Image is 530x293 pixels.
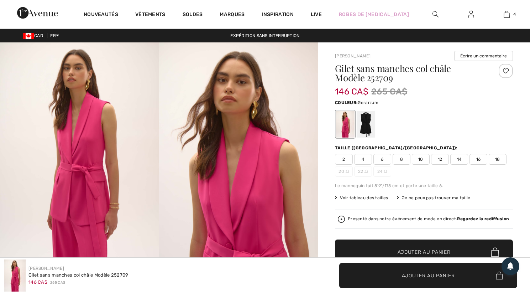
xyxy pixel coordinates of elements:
[457,216,509,221] strong: Regardez la rediffusion
[220,11,245,19] a: Marques
[373,166,391,177] span: 24
[489,10,524,19] a: 4
[358,100,378,105] span: Geranium
[28,272,128,279] div: Gilet sans manches col châle Modèle 252709
[469,154,487,165] span: 16
[431,154,449,165] span: 12
[450,154,468,165] span: 14
[513,11,516,17] span: 4
[335,154,353,165] span: 2
[371,85,407,98] span: 265 CA$
[183,11,203,19] a: Soldes
[364,170,368,173] img: ring-m.svg
[354,166,372,177] span: 22
[335,64,483,82] h1: Gilet sans manches col châle Modèle 252709
[17,6,58,20] img: 1ère Avenue
[462,10,480,19] a: Se connecter
[489,154,507,165] span: 18
[50,280,65,286] span: 265 CA$
[348,217,509,221] div: Presenté dans notre événement de mode en direct.
[335,183,513,189] div: Le mannequin fait 5'9"/175 cm et porte une taille 6.
[335,145,459,151] div: Taille ([GEOGRAPHIC_DATA]/[GEOGRAPHIC_DATA]):
[135,11,166,19] a: Vêtements
[496,272,503,279] img: Bag.svg
[23,33,34,39] img: Canadian Dollar
[504,10,510,19] img: Mon panier
[485,240,523,257] iframe: Ouvre un widget dans lequel vous pouvez trouver plus d’informations
[28,279,47,285] span: 146 CA$
[412,154,430,165] span: 10
[336,111,355,138] div: Geranium
[357,111,375,138] div: Noir
[339,263,517,288] button: Ajouter au panier
[339,11,409,18] a: Robes de [MEDICAL_DATA]
[338,216,345,223] img: Regardez la rediffusion
[335,53,371,58] a: [PERSON_NAME]
[384,170,387,173] img: ring-m.svg
[335,195,388,201] span: Voir tableau des tailles
[398,248,451,256] span: Ajouter au panier
[454,51,513,61] button: Écrire un commentaire
[23,33,46,38] span: CAD
[335,166,353,177] span: 20
[432,10,439,19] img: recherche
[159,42,318,281] img: Gilet Sans Manches Col Ch&acirc;le mod&egrave;le 252709. 2
[335,100,358,105] span: Couleur:
[28,266,64,271] a: [PERSON_NAME]
[84,11,118,19] a: Nouveautés
[346,170,349,173] img: ring-m.svg
[373,154,391,165] span: 6
[335,79,368,97] span: 146 CA$
[393,154,410,165] span: 8
[402,272,455,279] span: Ajouter au panier
[262,11,294,19] span: Inspiration
[354,154,372,165] span: 4
[335,240,513,264] button: Ajouter au panier
[50,33,59,38] span: FR
[397,195,471,201] div: Je ne peux pas trouver ma taille
[311,11,322,18] a: Live
[4,259,26,292] img: Gilet Sans Manches Col Ch&acirc;le mod&egrave;le 252709
[468,10,474,19] img: Mes infos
